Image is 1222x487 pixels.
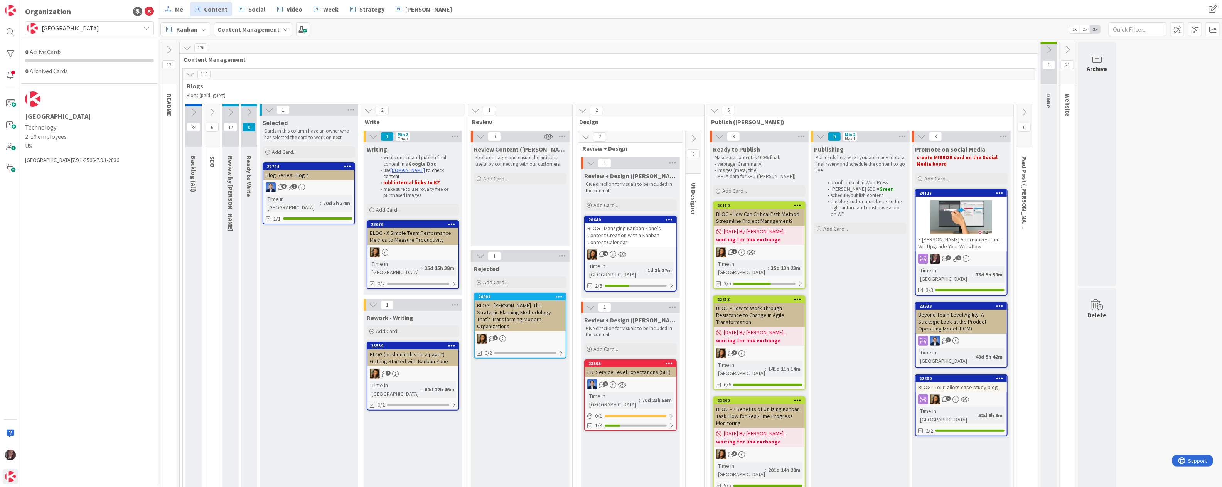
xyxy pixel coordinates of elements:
[919,376,1007,381] div: 22809
[715,155,804,161] p: Make sure content is 100% final.
[320,199,321,207] span: :
[926,286,933,294] span: 3/3
[918,348,973,365] div: Time in [GEOGRAPHIC_DATA]
[370,369,380,379] img: CL
[722,187,747,194] span: Add Card...
[595,412,602,420] span: 0 / 1
[644,266,646,275] span: :
[916,303,1007,334] div: 23533Beyond Team-Level Agility: A Strategic Look at the Product Operating Model (POM)
[926,427,933,435] span: 2/2
[930,394,940,404] img: CL
[687,149,700,158] span: 0
[588,361,676,366] div: 23505
[585,360,676,377] div: 23505PR: Service Level Expectations (SLE)
[272,148,297,155] span: Add Card...
[367,314,413,322] span: Rework - Writing
[640,396,674,404] div: 70d 23h 55m
[814,145,844,153] span: Publishing
[376,106,389,115] span: 2
[475,293,566,331] div: 24004BLOG - [PERSON_NAME]: The Strategic Planning Methodology That’s Transforming Modern Organiza...
[918,266,973,283] div: Time in [GEOGRAPHIC_DATA]
[716,337,802,344] b: waiting for link exchange
[714,397,805,404] div: 22240
[823,192,905,199] li: schedule/publish content
[1018,123,1031,132] span: 0
[714,449,805,459] div: CL
[25,156,154,164] div: [GEOGRAPHIC_DATA] 7.9.1-3506-7.9.1-2836
[713,201,806,289] a: 23110BLOG - How Can Critical Path Method Streamline Project Management?[DATE] By [PERSON_NAME]......
[488,251,501,261] span: 1
[585,379,676,389] div: DP
[5,5,16,16] img: Visit kanbanzone.com
[25,66,154,76] div: Archived Cards
[585,411,676,421] div: 0/1
[398,136,408,140] div: Max 5
[765,466,766,474] span: :
[206,123,219,132] span: 6
[381,132,394,141] span: 1
[714,397,805,428] div: 22240BLOG - 7 Benefits of Utilizing Kanban Task Flow for Real-Time Progress Monitoring
[42,23,137,34] span: [GEOGRAPHIC_DATA]
[823,180,905,186] li: proof content in WordPress
[160,2,188,16] a: Me
[25,67,28,75] span: 0
[579,118,694,126] span: Design
[25,123,154,132] span: Technology
[845,136,855,140] div: Max 4
[916,254,1007,264] div: TD
[716,462,765,479] div: Time in [GEOGRAPHIC_DATA]
[716,260,768,276] div: Time in [GEOGRAPHIC_DATA]
[187,82,1025,90] span: Blogs
[588,217,676,222] div: 20640
[474,265,499,273] span: Rejected
[766,365,802,373] div: 141d 11h 14m
[724,430,787,438] span: [DATE] By [PERSON_NAME]...
[586,325,675,338] p: Give direction for visuals to be included in the content.
[714,202,805,209] div: 23110
[267,164,354,169] div: 22744
[918,407,975,424] div: Time in [GEOGRAPHIC_DATA]
[916,375,1007,392] div: 22809BLOG - TourTailors case study blog
[16,1,35,10] span: Support
[367,342,459,411] a: 23559BLOG (or should this be a page?) - Getting Started with Kanban ZoneCLTime in [GEOGRAPHIC_DAT...
[598,303,611,312] span: 1
[381,300,394,310] span: 1
[974,270,1005,279] div: 13d 5h 59m
[367,349,458,366] div: BLOG (or should this be a page?) - Getting Started with Kanban Zone
[766,466,802,474] div: 201d 14h 20m
[715,161,804,167] p: - verbiage (Grammarly)
[590,106,603,115] span: 2
[716,361,765,377] div: Time in [GEOGRAPHIC_DATA]
[25,141,154,150] span: US
[263,163,354,170] div: 22744
[714,247,805,257] div: CL
[823,225,848,232] span: Add Card...
[584,172,677,180] span: Review + Design (Christine)
[27,23,38,34] img: avatar
[946,337,951,342] span: 9
[478,294,566,300] div: 24004
[919,190,1007,196] div: 24127
[25,132,154,141] span: 2-10 employees
[190,2,232,16] a: Content
[376,186,458,199] li: make sure to use royalty free or purchased images
[946,396,951,401] span: 4
[823,199,905,217] li: the blog author must be set to the right author and must have a bio on WP
[919,303,1007,309] div: 23533
[359,5,384,14] span: Strategy
[370,260,421,276] div: Time in [GEOGRAPHIC_DATA]
[474,145,566,153] span: Review Content (Toni)
[263,119,288,126] span: Selected
[768,264,769,272] span: :
[1088,310,1107,320] div: Delete
[245,156,253,197] span: Ready to Write
[816,155,905,174] p: Pull cards here when you are ready to do a final review and schedule the content to go live.
[472,118,563,126] span: Review
[585,249,676,260] div: CL
[367,342,458,349] div: 23559
[916,382,1007,392] div: BLOG - TourTailors case study blog
[716,348,726,358] img: CL
[248,5,266,14] span: Social
[765,365,766,373] span: :
[367,145,387,153] span: Writing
